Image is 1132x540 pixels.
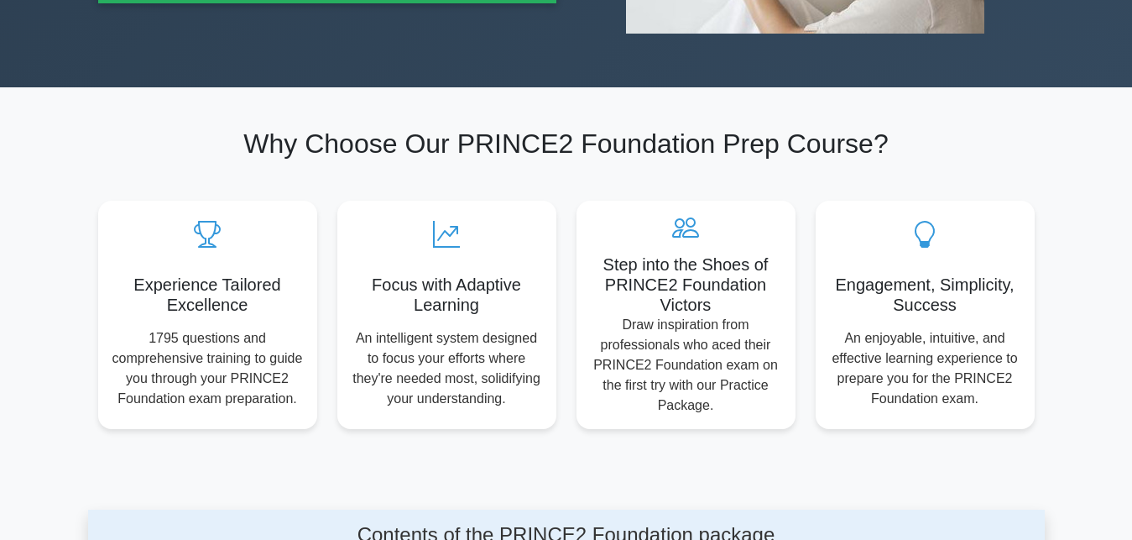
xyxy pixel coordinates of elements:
h5: Step into the Shoes of PRINCE2 Foundation Victors [590,254,782,315]
h5: Engagement, Simplicity, Success [829,275,1021,315]
h5: Experience Tailored Excellence [112,275,304,315]
p: 1795 questions and comprehensive training to guide you through your PRINCE2 Foundation exam prepa... [112,328,304,409]
h2: Why Choose Our PRINCE2 Foundation Prep Course? [98,128,1035,160]
p: An enjoyable, intuitive, and effective learning experience to prepare you for the PRINCE2 Foundat... [829,328,1021,409]
h5: Focus with Adaptive Learning [351,275,543,315]
p: Draw inspiration from professionals who aced their PRINCE2 Foundation exam on the first try with ... [590,315,782,416]
p: An intelligent system designed to focus your efforts where they're needed most, solidifying your ... [351,328,543,409]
